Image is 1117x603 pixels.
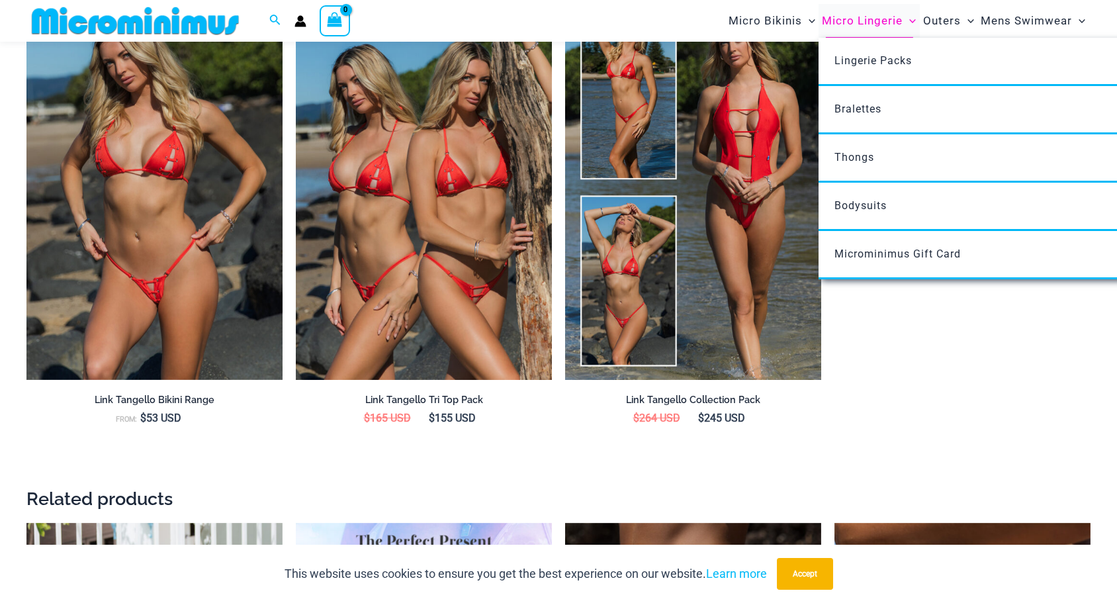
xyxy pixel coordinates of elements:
[565,394,821,411] a: Link Tangello Collection Pack
[429,412,476,424] bdi: 155 USD
[977,4,1089,38] a: Mens SwimwearMenu ToggleMenu Toggle
[296,394,552,411] a: Link Tangello Tri Top Pack
[777,558,833,590] button: Accept
[26,487,1091,510] h2: Related products
[1072,4,1085,38] span: Menu Toggle
[320,5,350,36] a: View Shopping Cart, empty
[822,4,903,38] span: Micro Lingerie
[269,13,281,29] a: Search icon link
[834,54,912,67] span: Lingerie Packs
[364,412,411,424] bdi: 165 USD
[26,6,244,36] img: MM SHOP LOGO FLAT
[26,394,283,411] a: Link Tangello Bikini Range
[706,567,767,580] a: Learn more
[364,412,370,424] span: $
[923,4,961,38] span: Outers
[834,103,881,115] span: Bralettes
[294,15,306,27] a: Account icon link
[285,564,767,584] p: This website uses cookies to ensure you get the best experience on our website.
[140,412,146,424] span: $
[834,199,887,212] span: Bodysuits
[834,151,874,163] span: Thongs
[961,4,974,38] span: Menu Toggle
[920,4,977,38] a: OutersMenu ToggleMenu Toggle
[296,394,552,406] h2: Link Tangello Tri Top Pack
[633,412,639,424] span: $
[802,4,815,38] span: Menu Toggle
[26,394,283,406] h2: Link Tangello Bikini Range
[116,415,137,424] span: From:
[834,248,961,260] span: Microminimus Gift Card
[723,2,1091,40] nav: Site Navigation
[981,4,1072,38] span: Mens Swimwear
[633,412,680,424] bdi: 264 USD
[903,4,916,38] span: Menu Toggle
[725,4,819,38] a: Micro BikinisMenu ToggleMenu Toggle
[729,4,802,38] span: Micro Bikinis
[140,412,181,424] bdi: 53 USD
[429,412,435,424] span: $
[819,4,919,38] a: Micro LingerieMenu ToggleMenu Toggle
[565,394,821,406] h2: Link Tangello Collection Pack
[698,412,704,424] span: $
[698,412,745,424] bdi: 245 USD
